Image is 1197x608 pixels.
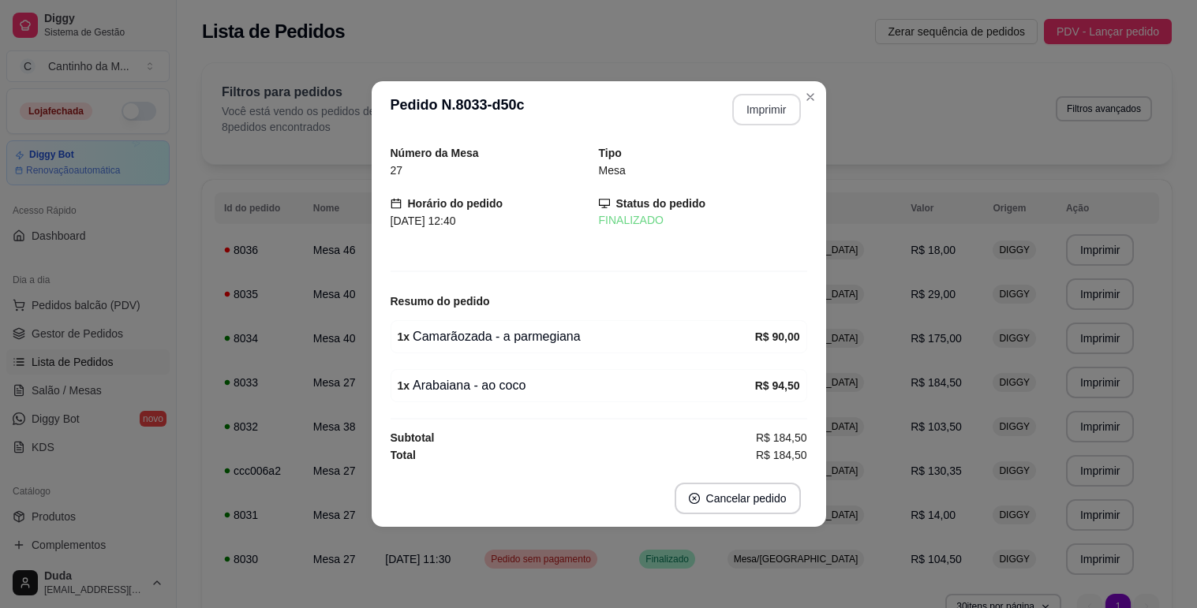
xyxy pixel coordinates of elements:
[391,295,490,308] strong: Resumo do pedido
[798,84,823,110] button: Close
[391,431,435,444] strong: Subtotal
[391,164,403,177] span: 27
[391,449,416,461] strong: Total
[599,164,626,177] span: Mesa
[398,330,410,343] strong: 1 x
[398,376,755,395] div: Arabaiana - ao coco
[675,483,801,514] button: close-circleCancelar pedido
[398,379,410,392] strong: 1 x
[398,327,755,346] div: Camarãozada - a parmegiana
[732,94,801,125] button: Imprimir
[391,214,456,227] span: [DATE] 12:40
[391,147,479,159] strong: Número da Mesa
[755,330,800,343] strong: R$ 90,00
[391,94,525,125] h3: Pedido N. 8033-d50c
[599,198,610,209] span: desktop
[599,212,807,229] div: FINALIZADO
[689,493,700,504] span: close-circle
[756,429,807,446] span: R$ 184,50
[599,147,622,159] strong: Tipo
[756,446,807,464] span: R$ 184,50
[391,198,402,209] span: calendar
[616,197,706,210] strong: Status do pedido
[755,379,800,392] strong: R$ 94,50
[408,197,503,210] strong: Horário do pedido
